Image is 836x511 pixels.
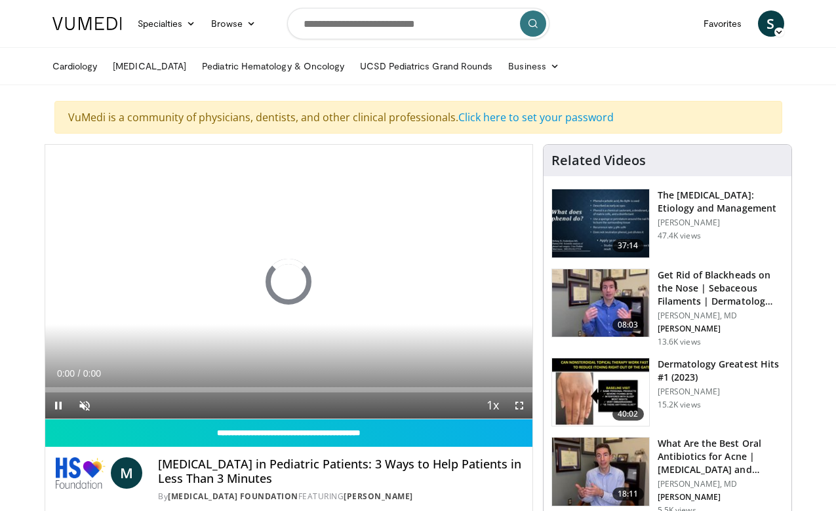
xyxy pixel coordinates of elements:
[758,10,784,37] a: S
[552,189,649,257] img: c5af237d-e68a-4dd3-8521-77b3daf9ece4.150x105_q85_crop-smart_upscale.jpg
[551,358,784,427] a: 40:02 Dermatology Greatest Hits #1 (2023) [PERSON_NAME] 15.2K views
[56,457,106,489] img: Hidradenitis Suppurativa Foundation
[551,189,784,258] a: 37:14 The [MEDICAL_DATA]: Etiology and Management [PERSON_NAME] 47.4K views
[52,17,122,30] img: VuMedi Logo
[45,53,106,79] a: Cardiology
[658,437,784,476] h3: What Are the Best Oral Antibiotics for Acne | [MEDICAL_DATA] and Acne…
[194,53,352,79] a: Pediatric Hematology & Oncology
[54,101,782,134] div: VuMedi is a community of physicians, dentists, and other clinical professionals.
[551,153,646,168] h4: Related Videos
[612,487,644,501] span: 18:11
[552,438,649,506] img: cd394936-f734-46a2-a1c5-7eff6e6d7a1f.150x105_q85_crop-smart_upscale.jpg
[45,145,532,419] video-js: Video Player
[480,392,506,419] button: Playback Rate
[552,358,649,426] img: 167f4955-2110-4677-a6aa-4d4647c2ca19.150x105_q85_crop-smart_upscale.jpg
[344,491,413,502] a: [PERSON_NAME]
[57,368,75,379] span: 0:00
[203,10,264,37] a: Browse
[658,311,784,321] p: [PERSON_NAME], MD
[612,239,644,252] span: 37:14
[658,358,784,384] h3: Dermatology Greatest Hits #1 (2023)
[158,491,521,502] div: By FEATURING
[658,492,784,502] p: [PERSON_NAME]
[658,269,784,308] h3: Get Rid of Blackheads on the Nose | Sebaceous Filaments | Dermatolog…
[500,53,567,79] a: Business
[696,10,750,37] a: Favorites
[105,53,194,79] a: [MEDICAL_DATA]
[287,8,549,39] input: Search topics, interventions
[458,110,614,124] a: Click here to set your password
[352,53,500,79] a: UCSD Pediatrics Grand Rounds
[551,269,784,347] a: 08:03 Get Rid of Blackheads on the Nose | Sebaceous Filaments | Dermatolog… [PERSON_NAME], MD [PE...
[658,337,701,347] p: 13.6K views
[658,387,784,397] p: [PERSON_NAME]
[552,269,649,337] img: 54dc8b42-62c8-44d6-bda4-e2b4e6a7c56d.150x105_q85_crop-smart_upscale.jpg
[45,387,532,392] div: Progress Bar
[45,392,71,419] button: Pause
[111,457,142,489] a: M
[130,10,204,37] a: Specialties
[658,479,784,489] p: [PERSON_NAME], MD
[612,318,644,331] span: 08:03
[83,368,101,379] span: 0:00
[506,392,532,419] button: Fullscreen
[612,407,644,421] span: 40:02
[658,324,784,334] p: [PERSON_NAME]
[71,392,98,419] button: Unmute
[658,400,701,410] p: 15.2K views
[158,457,521,485] h4: [MEDICAL_DATA] in Pediatric Patients: 3 Ways to Help Patients in Less Than 3 Minutes
[658,218,784,228] p: [PERSON_NAME]
[78,368,81,379] span: /
[658,189,784,215] h3: The [MEDICAL_DATA]: Etiology and Management
[658,231,701,241] p: 47.4K views
[168,491,298,502] a: [MEDICAL_DATA] Foundation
